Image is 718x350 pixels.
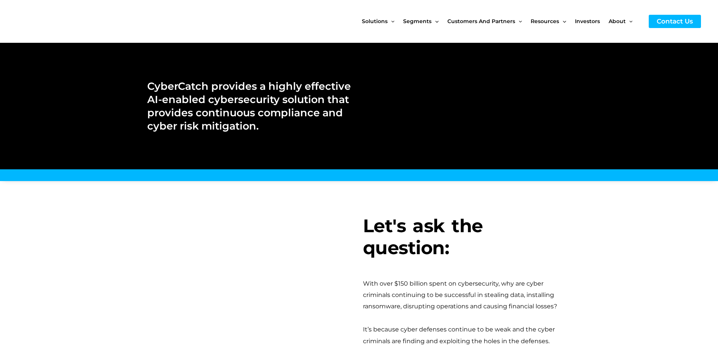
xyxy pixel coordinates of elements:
[626,5,632,37] span: Menu Toggle
[559,5,566,37] span: Menu Toggle
[515,5,522,37] span: Menu Toggle
[575,5,600,37] span: Investors
[431,5,438,37] span: Menu Toggle
[609,5,626,37] span: About
[13,6,104,37] img: CyberCatch
[649,15,701,28] a: Contact Us
[575,5,609,37] a: Investors
[147,80,351,133] h2: CyberCatch provides a highly effective AI-enabled cybersecurity solution that provides continuous...
[447,5,515,37] span: Customers and Partners
[388,5,394,37] span: Menu Toggle
[362,5,388,37] span: Solutions
[531,5,559,37] span: Resources
[363,324,571,347] div: It’s because cyber defenses continue to be weak and the cyber criminals are finding and exploitin...
[362,5,641,37] nav: Site Navigation: New Main Menu
[403,5,431,37] span: Segments
[363,278,571,312] div: With over $150 billion spent on cybersecurity, why are cyber criminals continuing to be successfu...
[363,215,571,259] h3: Let's ask the question:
